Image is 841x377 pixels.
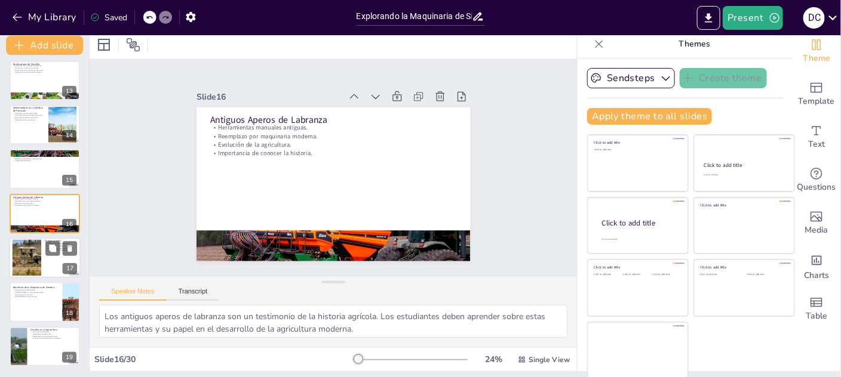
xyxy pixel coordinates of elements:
div: Add a table [793,288,840,330]
div: Click to add title [602,218,679,228]
p: Evolución de la agricultura. [244,73,449,225]
button: Create theme [680,68,767,88]
button: Apply theme to all slides [587,108,712,125]
div: Click to add title [594,141,680,146]
div: Click to add title [594,265,680,270]
div: 24 % [480,354,508,365]
p: Regulación de la cantidad de semillas. [13,64,76,67]
input: Insert title [357,8,472,25]
div: Add ready made slides [793,73,840,116]
p: Desafíos en la Agricultura [30,329,76,332]
div: 16 [62,219,76,230]
button: Duplicate Slide [45,241,60,255]
p: Importancia en el proceso de siembra. [13,71,76,73]
p: [PERSON_NAME] en el tiempo de trabajo. [13,291,59,293]
div: Add text boxes [793,116,840,159]
p: Avances en tecnología agrícola. [45,243,77,245]
div: Click to add text [701,273,738,276]
div: 15 [62,175,76,186]
p: Mejora del rendimiento agrícola. [13,116,45,119]
div: 17 [9,237,81,278]
span: Questions [797,181,836,194]
div: Click to add text [624,273,650,276]
p: Importancia de conocer la historia. [13,205,76,207]
button: Sendsteps [587,68,675,88]
span: Theme [803,52,830,65]
button: Export to PowerPoint [697,6,720,30]
button: Add slide [6,36,83,55]
p: Control durante la siembra de precisión. [13,115,45,117]
p: Herramientas manuales antiguas. [13,198,76,200]
p: Eficiencia en el proceso de siembra. [45,245,77,248]
p: Precisión y control mejorados. [45,249,77,252]
p: Preservación de la estructura del suelo. [13,156,76,158]
p: Siembra sin labranza previa. [13,153,76,156]
div: Click to add text [704,174,783,177]
p: Necesidad de capacitación. [30,333,76,335]
span: Charts [804,269,829,282]
p: Importancia de la comparación. [45,247,77,249]
span: Table [806,310,827,323]
p: Costo de la maquinaria. [30,331,76,333]
p: Optimización de recursos. [13,293,59,296]
p: Antiguos Aperos de Labranza [257,52,465,207]
div: 18 [10,282,80,322]
p: Sostenibilidad en la agricultura. [13,295,59,298]
p: Reemplazo por maquinaria moderna. [13,200,76,202]
p: Dosificadores de Chorrillo [13,62,76,66]
p: Obstáculos para agricultores rurales. [30,335,76,338]
p: Tren de Siembra en Sembradoras Directas [13,151,76,154]
div: 13 [62,86,76,97]
div: Click to add title [701,265,786,270]
p: Beneficios de la Maquinaria de Siembra [13,285,59,289]
div: 13 [10,61,80,100]
button: Transcript [167,288,220,301]
p: Reemplazo por maquinaria moderna. [250,66,454,218]
div: Click to add title [704,162,784,169]
div: 18 [62,308,76,319]
div: Click to add text [594,149,680,152]
div: 15 [10,149,80,188]
p: Comparaciones [45,239,77,243]
p: Importancia de abordar estos problemas. [30,338,76,340]
p: Alimentadores en la Siembra de Precisión [13,106,45,113]
button: Present [723,6,782,30]
button: Delete Slide [63,241,77,255]
div: 17 [63,264,77,274]
div: Click to add title [701,203,786,208]
p: Importancia de conocer la historia. [240,80,444,231]
p: Popularidad creciente. [13,160,76,162]
p: Papel esencial en la siembra. [13,119,45,121]
div: Layout [94,35,113,54]
div: Slide 16 [261,25,385,119]
p: Themes [609,30,781,58]
span: Media [805,224,828,237]
div: 19 [10,327,80,366]
p: Mayor productividad agrícola. [13,289,59,291]
div: D C [803,7,825,29]
div: Saved [90,12,127,23]
p: Distribución uniforme de semillas. [13,67,76,69]
span: Single View [529,355,570,364]
div: Add charts and graphs [793,245,840,288]
div: 14 [10,105,80,144]
div: 16 [10,194,80,233]
p: Evolución de la agricultura. [13,202,76,205]
span: Text [808,138,825,151]
div: Click to add text [653,273,680,276]
div: Click to add body [602,238,677,241]
div: 19 [62,352,76,363]
div: Click to add text [594,273,621,276]
div: Change the overall theme [793,30,840,73]
p: Suministro continuo de semillas. [13,112,45,115]
div: 14 [62,130,76,141]
div: Click to add text [747,273,785,276]
textarea: Los antiguos aperos de labranza son un testimonio de la historia agrícola. Los estudiantes deben ... [99,305,567,338]
span: Position [126,38,140,52]
button: My Library [9,8,81,27]
p: Optimización del rendimiento del cultivo. [13,69,76,72]
button: D C [803,6,825,30]
button: Speaker Notes [99,288,167,301]
div: Add images, graphics, shapes or video [793,202,840,245]
p: Beneficios ambientales y de eficiencia. [13,158,76,160]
